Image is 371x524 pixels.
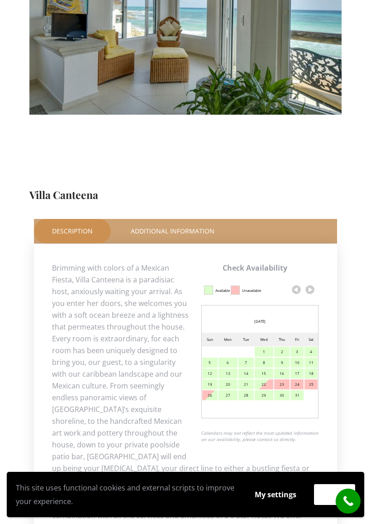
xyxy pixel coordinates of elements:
div: 27 [219,390,238,400]
div: 1 [255,347,274,357]
div: 24 [290,379,304,389]
td: Thu [274,333,290,346]
div: 7 [238,358,254,368]
div: Available [215,283,230,298]
div: 31 [290,390,304,400]
div: 5 [202,358,218,368]
div: 25 [304,379,318,389]
div: 26 [202,390,218,400]
div: 30 [274,390,290,400]
div: 6 [219,358,238,368]
td: Sun [202,333,218,346]
div: 11 [304,358,318,368]
div: 4 [304,347,318,357]
div: 18 [304,369,318,378]
a: Description [34,219,111,243]
div: 3 [290,347,304,357]
div: 8 [255,358,274,368]
p: Brimming with colors of a Mexican Fiesta, Villa Canteena is a paradisiac host, anxiously waiting ... [52,262,319,486]
td: Sat [304,333,318,346]
a: Villa Canteena [29,188,98,202]
div: 19 [202,379,218,389]
button: Accept [314,484,355,505]
div: 15 [255,369,274,378]
div: 10 [290,358,304,368]
div: 16 [274,369,290,378]
div: 23 [274,379,290,389]
button: My settings [246,484,305,505]
a: call [336,489,361,514]
div: 12 [202,369,218,378]
td: Fri [290,333,304,346]
div: 22 [255,379,274,389]
div: Unavailable [242,283,262,298]
div: 17 [290,369,304,378]
div: 14 [238,369,254,378]
div: 13 [219,369,238,378]
div: [DATE] [202,315,318,328]
div: 29 [255,390,274,400]
td: Wed [254,333,274,346]
p: This site uses functional cookies and external scripts to improve your experience. [16,481,237,508]
div: 2 [274,347,290,357]
div: 28 [238,390,254,400]
div: 21 [238,379,254,389]
td: Tue [238,333,254,346]
i: call [338,491,358,511]
div: 20 [219,379,238,389]
a: Additional Information [113,219,233,243]
div: 9 [274,358,290,368]
td: Mon [218,333,238,346]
